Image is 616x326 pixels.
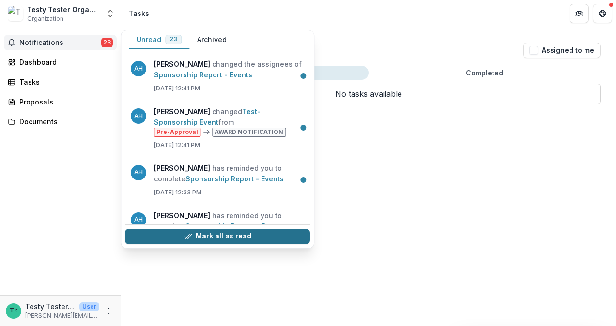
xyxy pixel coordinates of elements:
[570,4,589,23] button: Partners
[129,8,149,18] div: Tasks
[104,4,117,23] button: Open entity switcher
[25,301,76,311] p: Testy Tester <[PERSON_NAME][EMAIL_ADDRESS][DOMAIN_NAME]> <[PERSON_NAME][DOMAIN_NAME][EMAIL_ADDRES...
[8,6,23,21] img: Testy Tester Organization
[19,39,101,47] span: Notifications
[4,74,117,90] a: Tasks
[10,308,18,314] div: Testy Tester <annessa.hicks12@gmail.com> <annessa.hicks12@gmail.com>
[19,97,109,107] div: Proposals
[154,107,261,126] a: Test-Sponsorship Event
[125,229,310,244] button: Mark all as read
[129,30,189,49] button: Unread
[19,117,109,127] div: Documents
[523,43,601,58] button: Assigned to me
[154,163,304,184] p: has reminded you to complete
[25,311,99,320] p: [PERSON_NAME][EMAIL_ADDRESS][DOMAIN_NAME]
[4,35,117,50] button: Notifications23
[137,84,601,104] p: No tasks available
[19,77,109,87] div: Tasks
[19,57,109,67] div: Dashboard
[185,222,284,230] a: Sponsorship Report - Events
[154,59,304,80] p: changed the assignees of
[4,54,117,70] a: Dashboard
[103,305,115,317] button: More
[4,94,117,110] a: Proposals
[369,66,601,80] button: Completed
[101,38,113,47] span: 23
[27,15,63,23] span: Organization
[27,4,100,15] div: Testy Tester Organization
[79,302,99,311] p: User
[154,106,304,137] p: changed from
[593,4,612,23] button: Get Help
[189,30,234,49] button: Archived
[125,6,153,20] nav: breadcrumb
[154,71,252,79] a: Sponsorship Report - Events
[154,210,304,232] p: has reminded you to complete
[4,114,117,130] a: Documents
[169,36,177,43] span: 23
[185,175,284,183] a: Sponsorship Report - Events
